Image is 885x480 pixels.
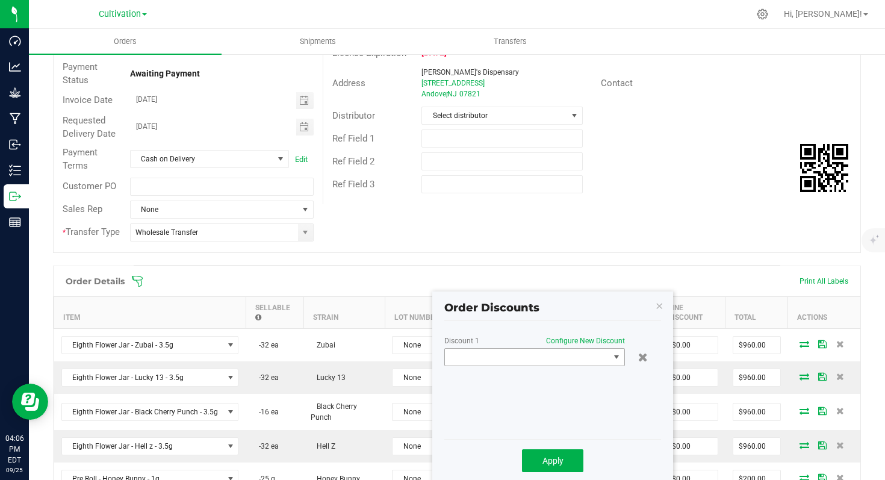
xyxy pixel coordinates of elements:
[446,90,447,98] span: ,
[444,301,539,314] span: Order Discounts
[9,216,21,228] inline-svg: Reports
[542,456,564,466] span: Apply
[222,29,414,54] a: Shipments
[831,407,849,414] span: Delete Order Detail
[444,337,479,345] label: Discount 1
[63,204,102,214] span: Sales Rep
[130,69,200,78] strong: Awaiting Payment
[332,133,374,144] span: Ref Field 1
[9,164,21,176] inline-svg: Inventory
[666,438,718,455] input: 0
[421,90,449,98] span: Andover
[61,336,239,354] span: NO DATA FOUND
[62,404,223,420] span: Eighth Flower Jar - Black Cherry Punch - 3.5g
[522,449,583,472] button: Apply
[447,90,457,98] span: NJ
[63,147,98,172] span: Payment Terms
[253,341,279,349] span: -32 ea
[831,441,849,449] span: Delete Order Detail
[63,226,120,237] span: Transfer Type
[813,340,831,348] span: Save Order Detail
[61,437,239,455] span: NO DATA FOUND
[784,9,862,19] span: Hi, [PERSON_NAME]!
[421,79,485,87] span: [STREET_ADDRESS]
[332,179,374,190] span: Ref Field 3
[29,29,222,54] a: Orders
[131,151,273,167] span: Cash on Delivery
[393,369,437,386] span: None
[813,441,831,449] span: Save Order Detail
[99,9,141,19] span: Cultivation
[414,29,607,54] a: Transfers
[5,433,23,466] p: 04:06 PM EDT
[296,119,314,136] span: Toggle calendar
[659,296,725,328] th: Line Discount
[831,373,849,380] span: Delete Order Detail
[311,341,335,349] span: Zubai
[332,48,406,58] span: License Expiration
[755,8,770,20] div: Manage settings
[477,36,543,47] span: Transfers
[725,296,788,328] th: Total
[9,87,21,99] inline-svg: Grow
[131,201,298,218] span: None
[246,296,303,328] th: Sellable
[311,442,335,450] span: Hell Z
[5,466,23,475] p: 09/25
[421,68,519,76] span: [PERSON_NAME]'s Dispensary
[284,36,352,47] span: Shipments
[295,155,308,164] a: Edit
[12,384,48,420] iframe: Resource center
[788,296,860,328] th: Actions
[385,296,460,328] th: Lot Number
[62,438,223,455] span: Eighth Flower Jar - Hell z - 3.5g
[393,337,437,354] span: None
[733,369,780,386] input: 0
[63,95,113,105] span: Invoice Date
[62,337,223,354] span: Eighth Flower Jar - Zubai - 3.5g
[9,35,21,47] inline-svg: Dashboard
[303,296,385,328] th: Strain
[54,296,246,328] th: Item
[666,369,718,386] input: 0
[253,408,279,416] span: -16 ea
[459,90,480,98] span: 07821
[253,442,279,450] span: -32 ea
[296,92,314,109] span: Toggle calendar
[63,61,98,86] span: Payment Status
[813,373,831,380] span: Save Order Detail
[61,369,239,387] span: NO DATA FOUND
[666,337,718,354] input: 0
[332,78,365,89] span: Address
[393,404,437,420] span: None
[546,337,625,345] span: Configure New Discount
[332,156,374,167] span: Ref Field 2
[800,144,848,192] qrcode: 00000886
[666,404,718,420] input: 0
[63,115,116,140] span: Requested Delivery Date
[98,36,153,47] span: Orders
[393,438,437,455] span: None
[813,407,831,414] span: Save Order Detail
[9,190,21,202] inline-svg: Outbound
[422,107,567,124] span: Select distributor
[253,373,279,382] span: -32 ea
[733,438,780,455] input: 0
[332,110,375,121] span: Distributor
[63,181,116,192] span: Customer PO
[311,402,357,422] span: Black Cherry Punch
[831,340,849,348] span: Delete Order Detail
[311,373,346,382] span: Lucky 13
[9,61,21,73] inline-svg: Analytics
[66,276,125,286] h1: Order Details
[601,78,633,89] span: Contact
[62,369,223,386] span: Eighth Flower Jar - Lucky 13 - 3.5g
[733,404,780,420] input: 0
[9,113,21,125] inline-svg: Manufacturing
[800,144,848,192] img: Scan me!
[9,139,21,151] inline-svg: Inbound
[61,403,239,421] span: NO DATA FOUND
[733,337,780,354] input: 0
